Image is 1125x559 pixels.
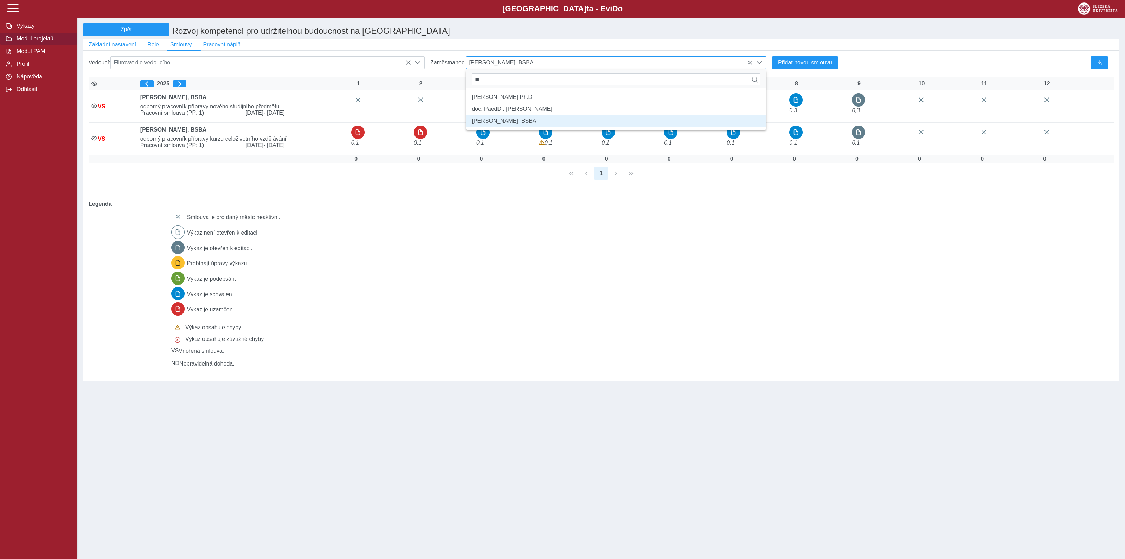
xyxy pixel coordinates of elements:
span: [DATE] [243,142,348,148]
span: Pracovní smlouva (PP: 1) [137,142,243,148]
span: Role [147,42,159,48]
span: Smlouva vnořená do kmene [98,103,105,109]
span: Odhlásit [14,86,71,93]
span: Smlouva vnořená do kmene [98,136,105,142]
span: [PERSON_NAME], BSBA [466,57,753,69]
div: 8 [789,81,803,87]
span: Výkaz obsahuje chyby. [185,324,242,330]
span: Výkaz je podepsán. [187,276,236,282]
div: Úvazek : [474,156,488,162]
span: Základní nastavení [89,42,136,48]
span: Přidat novou smlouvu [778,59,832,66]
h1: Rozvoj kompetencí pro udržitelnou budoucnost na [GEOGRAPHIC_DATA] [169,23,860,39]
button: Smlouvy [165,39,197,50]
b: Legenda [86,198,1111,210]
button: Základní nastavení [83,39,142,50]
span: Smlouvy [170,42,192,48]
span: o [618,4,623,13]
div: 2 [414,81,428,87]
button: Pracovní náplň [197,39,246,50]
div: Úvazek : [975,156,989,162]
div: Úvazek : [850,156,864,162]
div: 1 [351,81,365,87]
span: [DATE] [243,110,348,116]
span: Výkaz je schválen. [187,291,234,297]
span: Vnořená smlouva. [179,348,224,354]
span: odborný pracovník přípravy nového studijního předmětu [137,103,348,110]
li: Mgr. Kamil Matula Ph.D. [466,91,766,103]
span: VNOŘENÁ SMLOUVA - Úvazek : 0,8 h / den. 4 h / týden. [789,140,797,146]
span: VNOŘENÁ SMLOUVA - Úvazek : 0,8 h / den. 4 h / týden. [545,140,552,146]
span: Smlouva vnořená do kmene [171,360,179,366]
span: Modul PAM [14,48,71,55]
span: VNOŘENÁ SMLOUVA - Úvazek : 0,8 h / den. 4 h / týden. [664,140,672,146]
div: Úvazek : [1038,156,1052,162]
i: Smlouva je aktivní [91,135,97,141]
span: Smlouva vnořená do kmene [171,348,179,354]
button: Zpět [83,23,169,36]
span: VNOŘENÁ SMLOUVA - Úvazek : 0,8 h / den. 4 h / týden. [852,140,860,146]
span: Pracovní náplň [203,42,240,48]
div: 11 [977,81,991,87]
button: Role [142,39,165,50]
span: Modul projektů [14,36,71,42]
li: Mgr. Nataša Matulayová PhD., BSBA [466,115,766,127]
div: Úvazek : [913,156,927,162]
div: Úvazek : [787,156,801,162]
span: Pracovní smlouva (PP: 1) [137,110,243,116]
div: Úvazek : [537,156,551,162]
i: Smlouva je aktivní [91,103,97,109]
div: 9 [852,81,866,87]
span: Nepravidelná dohoda. [179,361,234,367]
span: D [612,4,618,13]
div: Úvazek : [725,156,739,162]
span: Výkaz je otevřen k editaci. [187,245,252,251]
span: VNOŘENÁ SMLOUVA - Úvazek : 2,4 h / den. 12 h / týden. [789,107,797,113]
b: [GEOGRAPHIC_DATA] a - Evi [21,4,1104,13]
button: 1 [594,167,608,180]
span: VNOŘENÁ SMLOUVA - Úvazek : 0,8 h / den. 4 h / týden. [414,140,422,146]
img: logo_web_su.png [1078,2,1118,15]
span: Vedoucí: [89,59,110,66]
span: VNOŘENÁ SMLOUVA - Úvazek : 0,8 h / den. 4 h / týden. [727,140,734,146]
div: Úvazek : [349,156,363,162]
span: Výkaz obsahuje závažné chyby. [185,336,265,342]
span: Profil [14,61,71,67]
span: Zpět [86,26,166,33]
div: Úvazek : [599,156,613,162]
li: doc. PaedDr. Tatiana Matulayová PhD. [466,103,766,115]
b: [PERSON_NAME], BSBA [140,94,206,100]
span: Výkazy [14,23,71,29]
button: Přidat novou smlouvu [772,56,838,69]
span: VNOŘENÁ SMLOUVA - Úvazek : 2,4 h / den. 12 h / týden. [852,107,860,113]
span: VNOŘENÁ SMLOUVA - Úvazek : 0,8 h / den. 4 h / týden. [351,140,359,146]
span: t [586,4,589,13]
span: - [DATE] [263,142,284,148]
span: Výkaz je uzamčen. [187,307,234,313]
i: Zobrazit aktivní / neaktivní smlouvy [91,81,97,87]
span: - [DATE] [263,110,284,116]
span: Probíhají úpravy výkazu. [187,260,249,266]
span: VNOŘENÁ SMLOUVA - Úvazek : 0,8 h / den. 4 h / týden. [602,140,609,146]
span: Výkaz není otevřen k editaci. [187,230,259,236]
span: Výkaz obsahuje upozornění. [539,140,545,145]
span: Filtrovat dle vedoucího [111,57,411,69]
span: VNOŘENÁ SMLOUVA - Úvazek : 0,8 h / den. 4 h / týden. [476,140,484,146]
div: Zaměstnanec: [427,53,769,72]
span: Nápověda [14,74,71,80]
span: odborný pracovník přípravy kurzu celoživotního vzdělávání [137,136,348,142]
span: Smlouva je pro daný měsíc neaktivní. [187,214,281,220]
div: Úvazek : [412,156,426,162]
div: 12 [1040,81,1054,87]
b: [PERSON_NAME], BSBA [140,127,206,133]
div: 10 [915,81,929,87]
div: Úvazek : [662,156,676,162]
div: 2025 [140,80,346,87]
